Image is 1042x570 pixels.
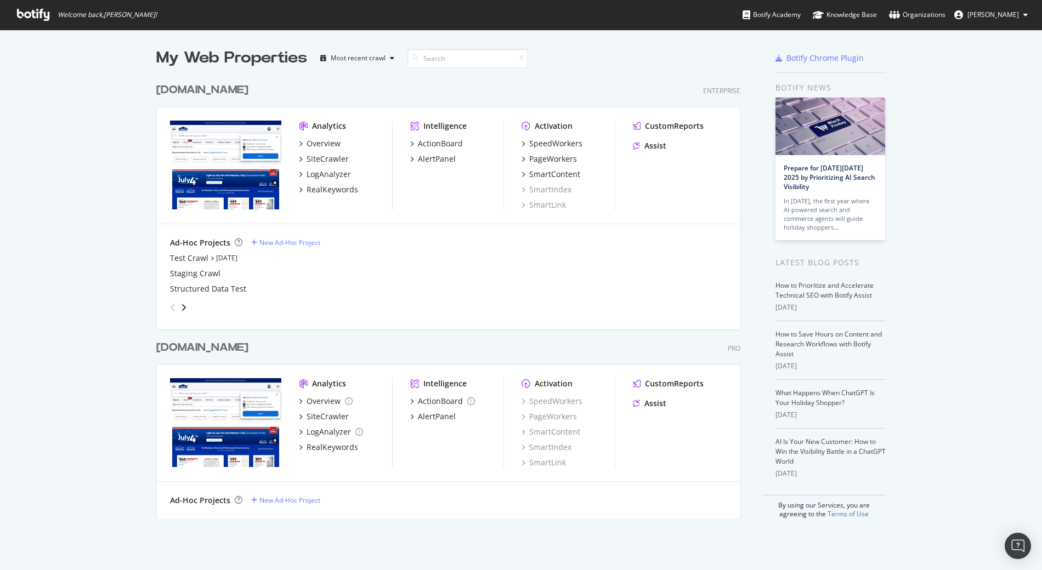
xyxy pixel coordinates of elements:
[316,49,399,67] button: Most recent crawl
[170,253,208,264] a: Test Crawl
[522,184,571,195] a: SmartIndex
[645,378,704,389] div: CustomReports
[170,378,281,467] img: www.lowessecondary.com
[775,303,886,312] div: [DATE]
[743,9,801,20] div: Botify Academy
[762,495,886,518] div: By using our Services, you are agreeing to the
[828,509,869,518] a: Terms of Use
[529,138,582,149] div: SpeedWorkers
[299,411,349,422] a: SiteCrawler
[312,121,346,132] div: Analytics
[522,396,582,407] a: SpeedWorkers
[299,426,363,437] a: LogAnalyzer
[216,253,237,263] a: [DATE]
[775,361,886,371] div: [DATE]
[307,411,349,422] div: SiteCrawler
[529,169,580,180] div: SmartContent
[529,153,577,164] div: PageWorkers
[775,82,886,94] div: Botify news
[522,442,571,453] a: SmartIndex
[535,121,573,132] div: Activation
[259,495,320,505] div: New Ad-Hoc Project
[522,138,582,149] a: SpeedWorkers
[418,396,463,407] div: ActionBoard
[407,49,528,68] input: Search
[156,82,253,98] a: [DOMAIN_NAME]
[156,69,749,518] div: grid
[775,437,886,466] a: AI Is Your New Customer: How to Win the Visibility Battle in a ChatGPT World
[156,82,248,98] div: [DOMAIN_NAME]
[410,411,456,422] a: AlertPanel
[775,329,882,358] a: How to Save Hours on Content and Research Workflows with Botify Assist
[299,169,351,180] a: LogAnalyzer
[784,197,877,232] div: In [DATE], the first year where AI-powered search and commerce agents will guide holiday shoppers…
[703,86,740,95] div: Enterprise
[251,238,320,247] a: New Ad-Hoc Project
[312,378,346,389] div: Analytics
[299,184,358,195] a: RealKeywords
[307,426,351,437] div: LogAnalyzer
[307,138,341,149] div: Overview
[410,396,475,407] a: ActionBoard
[633,140,666,151] a: Assist
[299,396,353,407] a: Overview
[423,378,467,389] div: Intelligence
[786,53,864,64] div: Botify Chrome Plugin
[775,388,875,407] a: What Happens When ChatGPT Is Your Holiday Shopper?
[418,138,463,149] div: ActionBoard
[307,442,358,453] div: RealKeywords
[410,138,463,149] a: ActionBoard
[522,457,566,468] a: SmartLink
[170,268,220,279] a: Staging Crawl
[170,495,230,506] div: Ad-Hoc Projects
[1005,533,1031,559] div: Open Intercom Messenger
[418,153,456,164] div: AlertPanel
[166,299,180,316] div: angle-left
[251,495,320,505] a: New Ad-Hoc Project
[775,469,886,478] div: [DATE]
[775,256,886,269] div: Latest Blog Posts
[945,6,1037,24] button: [PERSON_NAME]
[299,442,358,453] a: RealKeywords
[775,410,886,420] div: [DATE]
[728,344,740,353] div: Pro
[633,121,704,132] a: CustomReports
[170,121,281,209] img: www.lowes.com
[775,53,864,64] a: Botify Chrome Plugin
[156,340,248,356] div: [DOMAIN_NAME]
[535,378,573,389] div: Activation
[307,153,349,164] div: SiteCrawler
[156,47,307,69] div: My Web Properties
[418,411,456,422] div: AlertPanel
[522,200,566,210] a: SmartLink
[410,153,456,164] a: AlertPanel
[259,238,320,247] div: New Ad-Hoc Project
[307,184,358,195] div: RealKeywords
[967,10,1019,19] span: Randy Dargenio
[522,411,577,422] a: PageWorkers
[784,163,875,191] a: Prepare for [DATE][DATE] 2025 by Prioritizing AI Search Visibility
[299,138,341,149] a: Overview
[170,237,230,248] div: Ad-Hoc Projects
[633,378,704,389] a: CustomReports
[813,9,877,20] div: Knowledge Base
[644,140,666,151] div: Assist
[644,398,666,409] div: Assist
[775,281,874,300] a: How to Prioritize and Accelerate Technical SEO with Botify Assist
[522,153,577,164] a: PageWorkers
[170,283,246,294] a: Structured Data Test
[180,302,188,313] div: angle-right
[633,398,666,409] a: Assist
[522,169,580,180] a: SmartContent
[645,121,704,132] div: CustomReports
[522,426,580,437] div: SmartContent
[299,153,349,164] a: SiteCrawler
